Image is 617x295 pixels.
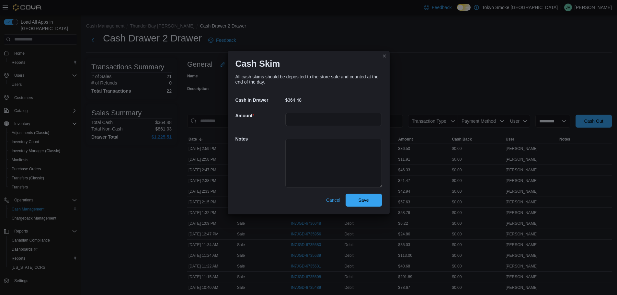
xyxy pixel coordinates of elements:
div: All cash skims should be deposited to the store safe and counted at the end of the day. [235,74,382,85]
h1: Cash Skim [235,59,280,69]
h5: Notes [235,132,284,145]
button: Save [346,194,382,207]
button: Closes this modal window [381,52,388,60]
span: Cancel [326,197,340,203]
p: $364.48 [285,97,302,103]
h5: Amount [235,109,284,122]
h5: Cash in Drawer [235,94,284,107]
button: Cancel [324,194,343,207]
span: Save [359,197,369,203]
